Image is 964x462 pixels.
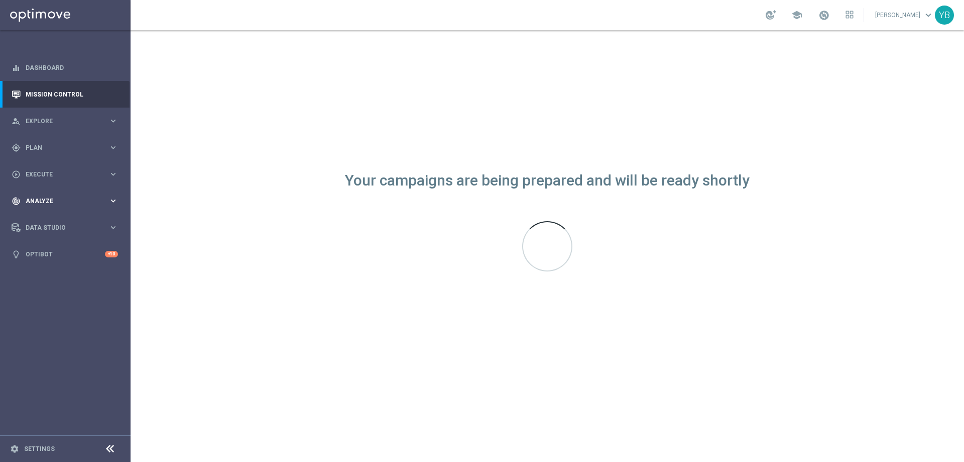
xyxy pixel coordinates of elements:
i: settings [10,444,19,453]
i: keyboard_arrow_right [108,196,118,206]
div: Your campaigns are being prepared and will be ready shortly [345,176,750,185]
span: keyboard_arrow_down [923,10,934,21]
button: lightbulb Optibot +10 [11,250,118,258]
div: Analyze [12,197,108,206]
i: equalizer [12,63,21,72]
i: keyboard_arrow_right [108,116,118,126]
div: Dashboard [12,54,118,81]
div: +10 [105,251,118,257]
div: Optibot [12,241,118,267]
i: keyboard_arrow_right [108,143,118,152]
span: school [791,10,802,21]
i: keyboard_arrow_right [108,223,118,232]
a: [PERSON_NAME]keyboard_arrow_down [874,8,935,23]
div: YB [935,6,954,25]
a: Dashboard [26,54,118,81]
i: lightbulb [12,250,21,259]
div: Mission Control [12,81,118,108]
span: Explore [26,118,108,124]
div: Data Studio [12,223,108,232]
div: Plan [12,143,108,152]
span: Analyze [26,198,108,204]
a: Mission Control [26,81,118,108]
i: person_search [12,117,21,126]
a: Optibot [26,241,105,267]
i: track_changes [12,197,21,206]
span: Plan [26,145,108,151]
i: play_circle_outline [12,170,21,179]
button: Data Studio keyboard_arrow_right [11,224,118,232]
i: keyboard_arrow_right [108,169,118,179]
div: Execute [12,170,108,179]
button: track_changes Analyze keyboard_arrow_right [11,197,118,205]
div: Explore [12,117,108,126]
span: Execute [26,171,108,177]
span: Data Studio [26,225,108,231]
button: gps_fixed Plan keyboard_arrow_right [11,144,118,152]
button: equalizer Dashboard [11,64,118,72]
button: Mission Control [11,90,118,99]
i: gps_fixed [12,143,21,152]
a: Settings [24,446,55,452]
button: play_circle_outline Execute keyboard_arrow_right [11,170,118,178]
button: person_search Explore keyboard_arrow_right [11,117,118,125]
